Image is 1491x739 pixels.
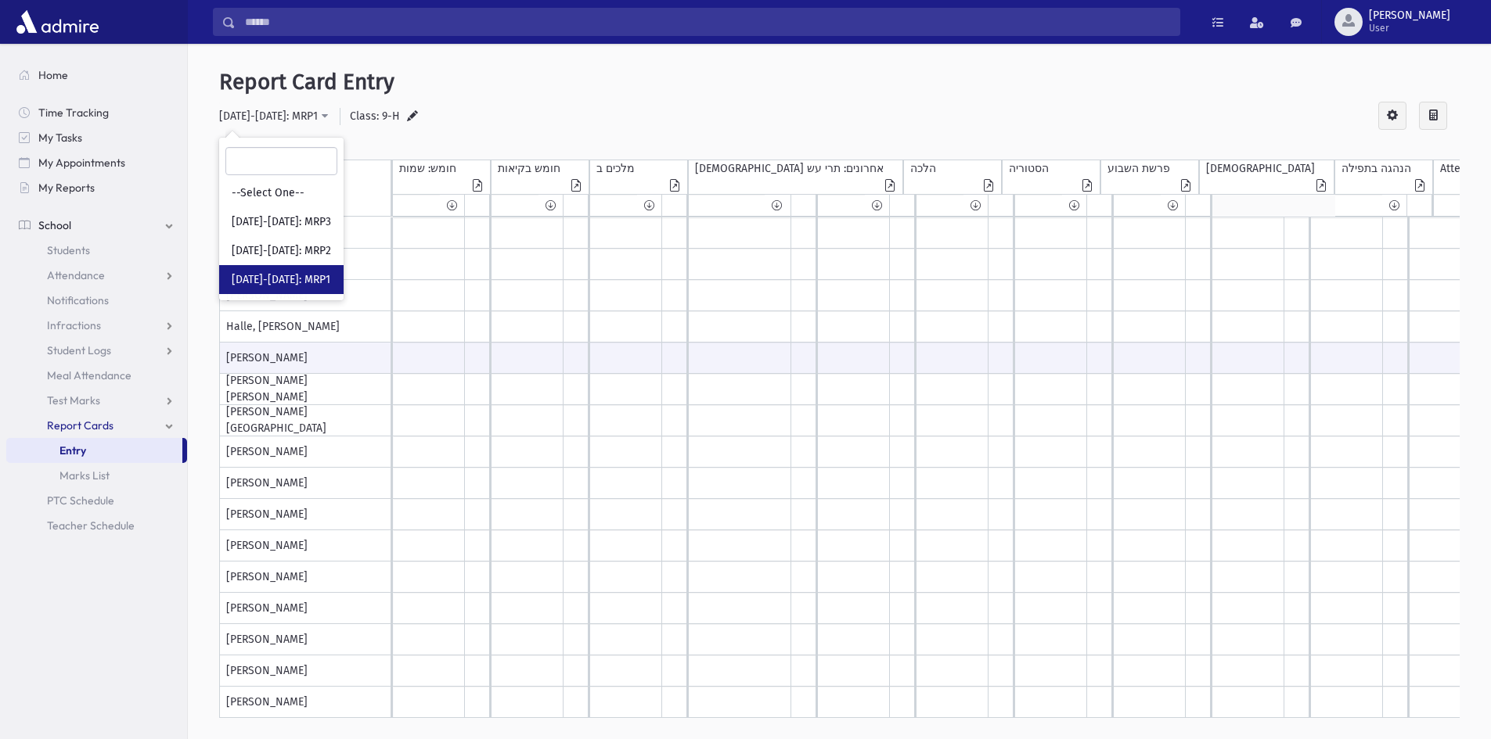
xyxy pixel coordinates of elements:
[6,150,187,175] a: My Appointments
[1407,177,1432,194] div: Comment
[662,177,687,194] div: Comment
[399,160,456,177] div: חומש: שמות
[1075,177,1100,194] div: Comment
[47,268,105,282] span: Attendance
[6,413,187,438] a: Report Cards
[232,214,331,230] span: [DATE]-[DATE]: MRP3
[47,243,90,257] span: Students
[47,518,135,533] span: Teacher Schedule
[219,499,391,530] div: [PERSON_NAME]
[219,687,391,718] div: [PERSON_NAME]
[1369,22,1450,34] span: User
[47,393,100,407] span: Test Marks
[219,624,391,655] div: [PERSON_NAME]
[1009,160,1049,177] div: הסטוריה
[219,468,391,499] div: [PERSON_NAME]
[236,8,1179,36] input: Search
[6,463,187,488] a: Marks List
[38,181,95,195] span: My Reports
[910,160,936,177] div: הלכה
[6,63,187,88] a: Home
[695,160,884,177] div: [DEMOGRAPHIC_DATA] אחרונים: תרי עש
[38,156,125,170] span: My Appointments
[219,69,1460,95] h5: Report Card Entry
[1342,160,1411,177] div: הנהגה בתפילה
[219,655,391,687] div: [PERSON_NAME]
[219,102,340,130] button: 2025-2026: MRP1
[6,213,187,238] a: School
[6,288,187,313] a: Notifications
[350,108,400,124] label: Class: 9-H
[232,243,331,259] span: [DATE]-[DATE]: MRP2
[219,593,391,624] div: [PERSON_NAME]
[6,488,187,513] a: PTC Schedule
[47,343,111,357] span: Student Logs
[47,293,109,307] span: Notifications
[225,147,337,175] input: Search
[47,368,131,382] span: Meal Attendance
[219,374,391,405] div: [PERSON_NAME] [PERSON_NAME]
[219,311,391,343] div: Halle, [PERSON_NAME]
[38,218,71,232] span: School
[6,438,182,463] a: Entry
[6,338,187,363] a: Student Logs
[219,343,391,374] div: [PERSON_NAME]
[13,6,103,38] img: AdmirePro
[6,125,187,150] a: My Tasks
[1173,177,1198,194] div: Comment
[219,108,318,124] div: [DATE]-[DATE]: MRP1
[976,177,1001,194] div: Comment
[1419,102,1447,130] div: Calculate Averages
[219,405,391,436] div: [PERSON_NAME][GEOGRAPHIC_DATA]
[1206,160,1315,177] div: [DEMOGRAPHIC_DATA]
[219,436,391,468] div: [PERSON_NAME]
[6,313,187,338] a: Infractions
[6,263,187,288] a: Attendance
[6,100,187,125] a: Time Tracking
[38,106,109,120] span: Time Tracking
[47,418,113,432] span: Report Cards
[1378,102,1406,130] div: Configure
[564,177,589,194] div: Comment
[232,272,330,288] span: [DATE]-[DATE]: MRP1
[465,177,490,194] div: Comment
[498,160,560,177] div: חומש בקיאות
[596,160,635,177] div: מלכים ב
[877,177,902,194] div: Comment
[6,388,187,413] a: Test Marks
[6,363,187,388] a: Meal Attendance
[47,318,101,332] span: Infractions
[1309,177,1334,194] div: Comment
[59,443,86,457] span: Entry
[6,175,187,200] a: My Reports
[59,468,110,483] span: Marks List
[1107,160,1170,177] div: פרשת השבוע
[47,493,114,508] span: PTC Schedule
[6,513,187,538] a: Teacher Schedule
[219,530,391,561] div: [PERSON_NAME]
[6,238,187,263] a: Students
[219,561,391,593] div: [PERSON_NAME]
[1369,9,1450,22] span: [PERSON_NAME]
[38,68,68,82] span: Home
[38,131,82,145] span: My Tasks
[232,185,304,201] span: --Select One--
